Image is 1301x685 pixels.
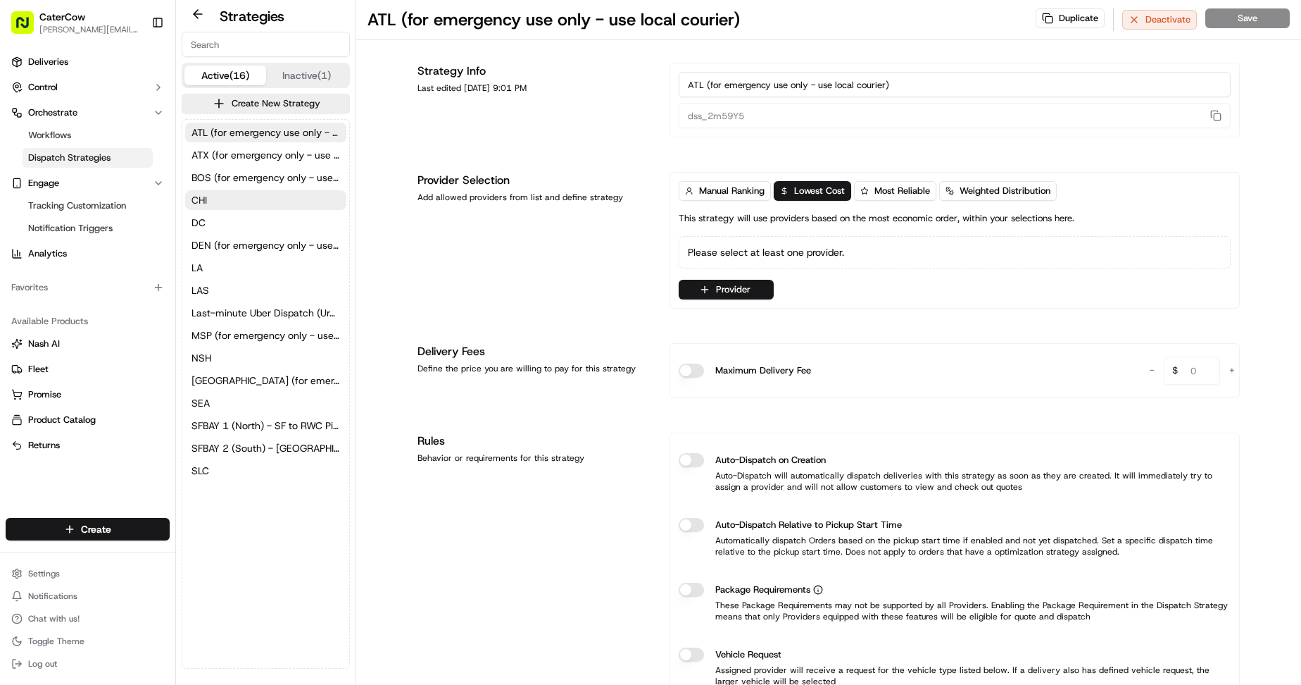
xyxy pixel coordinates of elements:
button: LAS [185,280,346,300]
h1: ATL (for emergency use only - use local courier) [367,8,740,31]
a: NSH [185,348,346,368]
span: Log out [28,658,57,669]
button: Package Requirements [813,585,823,595]
span: Workflows [28,129,71,142]
button: Lowest Cost [774,181,851,201]
div: Start new chat [63,135,231,149]
span: NSH [191,351,211,365]
span: CaterCow [39,10,85,24]
label: Maximum Delivery Fee [715,364,811,378]
label: Auto-Dispatch on Creation [715,453,826,467]
button: Promise [6,383,170,406]
div: We're available if you need us! [63,149,194,160]
button: Manual Ranking [679,181,771,201]
span: ATX (for emergency only - use local courier) [191,148,340,162]
div: Please select at least one provider. [679,236,1231,269]
span: Notifications [28,591,77,602]
a: CHI [185,190,346,210]
span: Notification Triggers [28,222,113,235]
button: Last-minute Uber Dispatch (Urgent use only - proceed with caution) [185,303,346,323]
button: Notifications [6,586,170,606]
button: Toggle Theme [6,631,170,651]
button: Log out [6,654,170,674]
img: Nash [14,14,42,42]
span: Package Requirements [715,583,810,597]
a: Tracking Customization [23,196,153,216]
button: CaterCow[PERSON_NAME][EMAIL_ADDRESS][DOMAIN_NAME] [6,6,146,39]
span: [DATE] [46,257,75,268]
div: Last edited [DATE] 9:01 PM [417,82,653,94]
span: CHI [191,193,207,207]
a: Workflows [23,125,153,145]
span: Product Catalog [28,414,96,426]
span: $ [1167,359,1183,387]
h1: Provider Selection [417,172,653,189]
label: Vehicle Request [715,648,781,662]
div: Behavior or requirements for this strategy [417,452,653,464]
span: Orchestrate [28,106,77,119]
img: 1755196953914-cd9d9cba-b7f7-46ee-b6f5-75ff69acacf5 [30,135,55,160]
span: LA [191,261,203,275]
div: 📗 [14,316,25,328]
a: SEA [185,393,346,413]
button: MSP (for emergency only - use local instead) [185,326,346,345]
input: Search [182,32,350,57]
h1: Rules [417,433,653,450]
button: SLC [185,461,346,481]
button: DEN (for emergency only - use local courier) [185,235,346,255]
div: Define the price you are willing to pay for this strategy [417,363,653,374]
button: Weighted Distribution [939,181,1057,201]
span: Engage [28,177,59,190]
button: Product Catalog [6,409,170,431]
label: Auto-Dispatch Relative to Pickup Start Time [715,518,902,532]
span: SFBAY 2 (South) - [GEOGRAPHIC_DATA] - [GEOGRAPHIC_DATA] Pick-up [191,441,340,455]
div: Add allowed providers from list and define strategy [417,192,653,203]
div: Past conversations [14,183,94,195]
button: [PERSON_NAME][EMAIL_ADDRESS][DOMAIN_NAME] [39,24,140,35]
span: Returns [28,439,60,452]
button: See all [218,180,256,197]
button: Deactivate [1122,10,1197,30]
p: Automatically dispatch Orders based on the pickup start time if enabled and not yet dispatched. S... [679,535,1231,557]
h1: Delivery Fees [417,343,653,360]
button: SFBAY 2 (South) - [GEOGRAPHIC_DATA] - [GEOGRAPHIC_DATA] Pick-up [185,438,346,458]
a: Returns [11,439,164,452]
h2: Strategies [220,6,284,26]
span: BOS (for emergency only - use local courier) [191,171,340,185]
button: Most Reliable [854,181,936,201]
span: Control [28,81,58,94]
span: API Documentation [133,315,226,329]
div: Favorites [6,276,170,299]
button: LA [185,258,346,278]
span: Chat with us! [28,613,80,624]
button: Inactive (1) [266,66,348,85]
span: [GEOGRAPHIC_DATA] (for emergency only - use local courier) [191,374,340,388]
span: Dispatch Strategies [28,152,111,164]
button: ATL (for emergency use only - use local courier) [185,123,346,142]
button: Create [6,518,170,541]
span: DEN (for emergency only - use local courier) [191,238,340,252]
a: 💻API Documentation [113,309,232,335]
p: Auto-Dispatch will automatically dispatch deliveries with this strategy as soon as they are creat... [679,470,1231,493]
button: [GEOGRAPHIC_DATA] (for emergency only - use local courier) [185,371,346,390]
a: Fleet [11,363,164,376]
span: Deliveries [28,56,68,68]
button: Orchestrate [6,101,170,124]
button: DC [185,213,346,233]
span: [DATE] [46,218,75,230]
button: SFBAY 1 (North) - SF to RWC Pick-up [185,416,346,436]
span: Manual Ranking [699,185,765,197]
span: Last-minute Uber Dispatch (Urgent use only - proceed with caution) [191,306,340,320]
p: Welcome 👋 [14,56,256,79]
span: Pylon [140,350,170,360]
p: These Package Requirements may not be supported by all Providers. Enabling the Package Requiremen... [679,600,1231,622]
span: Nash AI [28,338,60,350]
button: Provider [679,280,774,300]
